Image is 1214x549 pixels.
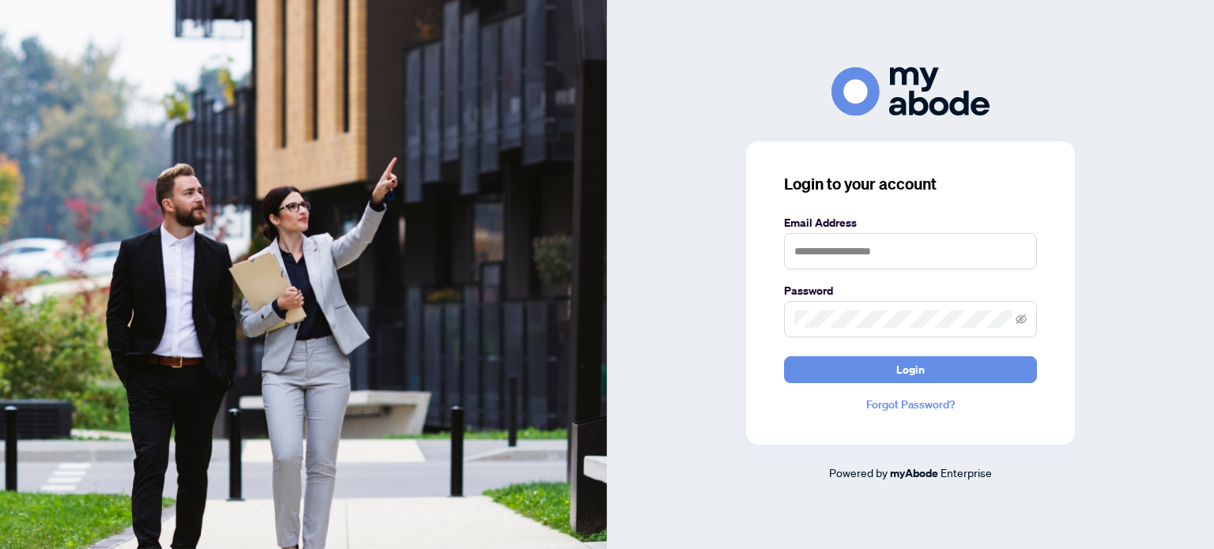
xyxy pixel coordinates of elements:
[784,356,1037,383] button: Login
[784,214,1037,231] label: Email Address
[890,464,938,482] a: myAbode
[784,173,1037,195] h3: Login to your account
[941,465,992,479] span: Enterprise
[829,465,888,479] span: Powered by
[784,282,1037,299] label: Password
[831,67,990,115] img: ma-logo
[1016,314,1027,325] span: eye-invisible
[784,396,1037,413] a: Forgot Password?
[896,357,925,382] span: Login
